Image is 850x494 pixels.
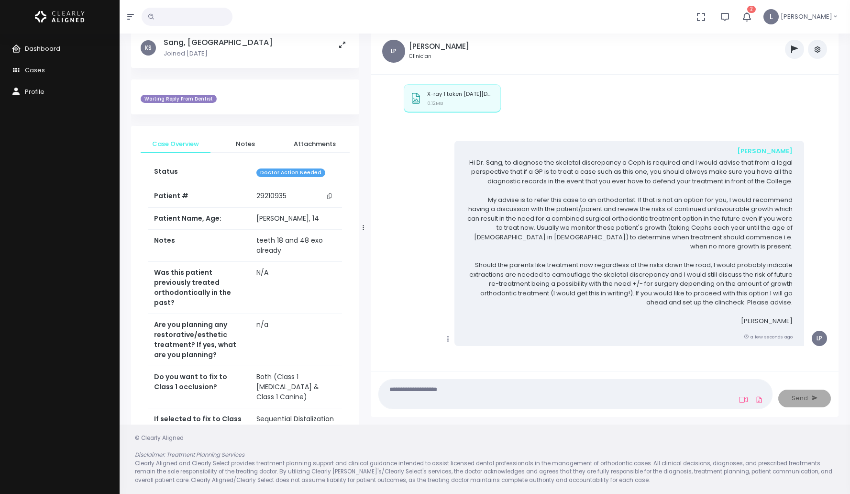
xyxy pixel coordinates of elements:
p: Hi Dr. Sang, to diagnose the skeletal discrepancy a Ceph is required and I would advise that from... [466,158,793,326]
div: [PERSON_NAME] [466,146,793,156]
span: Doctor Action Needed [256,168,325,178]
td: n/a [251,314,342,366]
td: [PERSON_NAME], 14 [251,208,342,230]
span: LP [382,40,405,63]
div: © Clearly Aligned Clearly Aligned and Clearly Select provides treatment planning support and clin... [125,434,844,484]
th: Was this patient previously treated orthodontically in the past? [148,262,251,314]
td: N/A [251,262,342,314]
p: Joined [DATE] [164,49,273,58]
span: KS [141,40,156,56]
p: X-ray 1 taken [DATE][DATE] (6298e6db-97c0-44ac-a374-6baf8af54c82).jpg [427,91,494,97]
span: Notes [218,139,273,149]
em: Disclaimer: Treatment Planning Services [135,451,244,459]
td: 29210935 [251,185,342,207]
span: L [763,9,779,24]
span: Dashboard [25,44,60,53]
th: Patient Name, Age: [148,208,251,230]
h5: [PERSON_NAME] [409,42,469,51]
th: Are you planning any restorative/esthetic treatment? If yes, what are you planning? [148,314,251,366]
td: Sequential Distalization [251,408,342,450]
span: LP [812,331,827,346]
a: Add Files [753,391,765,408]
span: Waiting Reply From Dentist [141,95,217,103]
div: scrollable content [131,28,359,427]
td: Both (Class 1 [MEDICAL_DATA] & Class 1 Canine) [251,366,342,408]
small: Clinician [409,53,469,60]
a: Add Loom Video [737,396,750,404]
img: Logo Horizontal [35,7,85,27]
th: Status [148,161,251,185]
th: Patient # [148,185,251,208]
span: 2 [747,6,756,13]
span: Case Overview [148,139,203,149]
small: a few seconds ago [744,334,793,340]
td: teeth 18 and 48 exo already [251,230,342,262]
span: [PERSON_NAME] [781,12,832,22]
th: If selected to fix to Class 1, How do you prefer to treat it? [148,408,251,450]
th: Do you want to fix to Class 1 occlusion? [148,366,251,408]
h5: Sang, [GEOGRAPHIC_DATA] [164,38,273,47]
span: Attachments [287,139,342,149]
th: Notes [148,230,251,262]
span: Profile [25,87,44,96]
small: 0.12MB [427,100,443,106]
span: Cases [25,66,45,75]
